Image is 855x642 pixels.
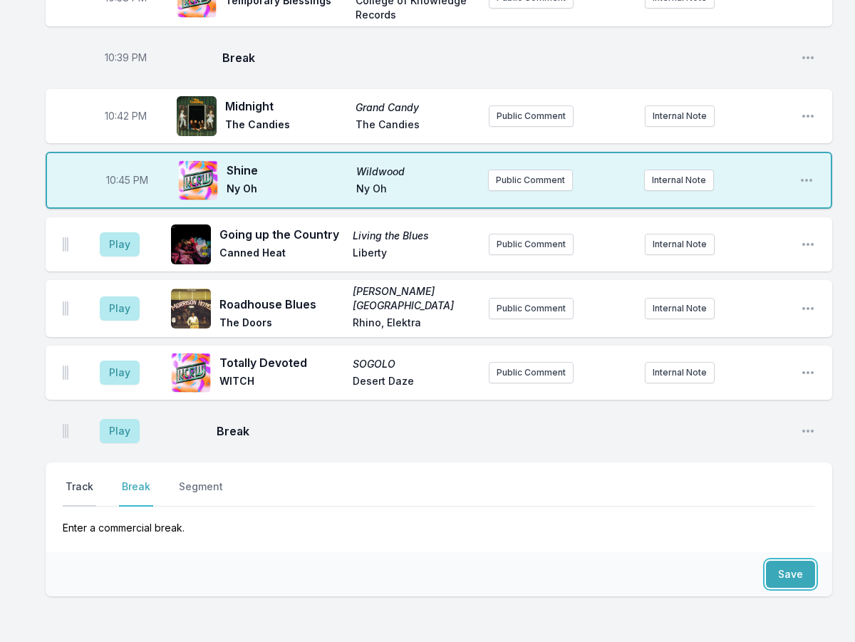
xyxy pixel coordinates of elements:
button: Break [119,480,153,507]
span: Timestamp [106,173,148,187]
span: Ny Oh [227,182,348,199]
span: Rhino, Elektra [353,316,477,333]
button: Internal Note [644,170,714,191]
span: Liberty [353,246,477,263]
img: Grand Candy [177,96,217,136]
button: Open playlist item options [801,366,815,380]
img: SOGOLO [171,353,211,393]
button: Open playlist item options [801,51,815,65]
button: Open playlist item options [799,173,814,187]
span: Totally Devoted [219,354,344,371]
span: Shine [227,162,348,179]
span: Timestamp [105,51,147,65]
button: Play [100,361,140,385]
img: Wildwood [178,160,218,200]
img: Drag Handle [63,366,68,380]
span: Break [217,423,789,440]
button: Internal Note [645,105,715,127]
span: Grand Candy [356,100,477,115]
button: Public Comment [489,234,574,255]
button: Internal Note [645,234,715,255]
span: The Candies [356,118,477,135]
span: Roadhouse Blues [219,296,344,313]
button: Save [766,561,815,588]
span: WITCH [219,374,344,391]
img: Morrison Hotel [171,289,211,328]
button: Track [63,480,96,507]
button: Open playlist item options [801,424,815,438]
button: Public Comment [488,170,573,191]
button: Public Comment [489,298,574,319]
button: Public Comment [489,362,574,383]
img: Living the Blues [171,224,211,264]
span: The Candies [225,118,347,135]
span: Canned Heat [219,246,344,263]
span: Living the Blues [353,229,477,243]
button: Segment [176,480,226,507]
span: Midnight [225,98,347,115]
button: Open playlist item options [801,301,815,316]
span: Ny Oh [356,182,477,199]
button: Public Comment [489,105,574,127]
span: The Doors [219,316,344,333]
button: Play [100,232,140,257]
button: Open playlist item options [801,109,815,123]
p: Enter a commercial break. [63,507,815,535]
img: Drag Handle [63,301,68,316]
span: [PERSON_NAME][GEOGRAPHIC_DATA] [353,284,477,313]
button: Play [100,296,140,321]
span: SOGOLO [353,357,477,371]
img: Drag Handle [63,237,68,252]
button: Internal Note [645,298,715,319]
button: Internal Note [645,362,715,383]
span: Break [222,49,789,66]
button: Open playlist item options [801,237,815,252]
img: Drag Handle [63,424,68,438]
span: Wildwood [356,165,477,179]
button: Play [100,419,140,443]
span: Desert Daze [353,374,477,391]
span: Going up the Country [219,226,344,243]
span: Timestamp [105,109,147,123]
